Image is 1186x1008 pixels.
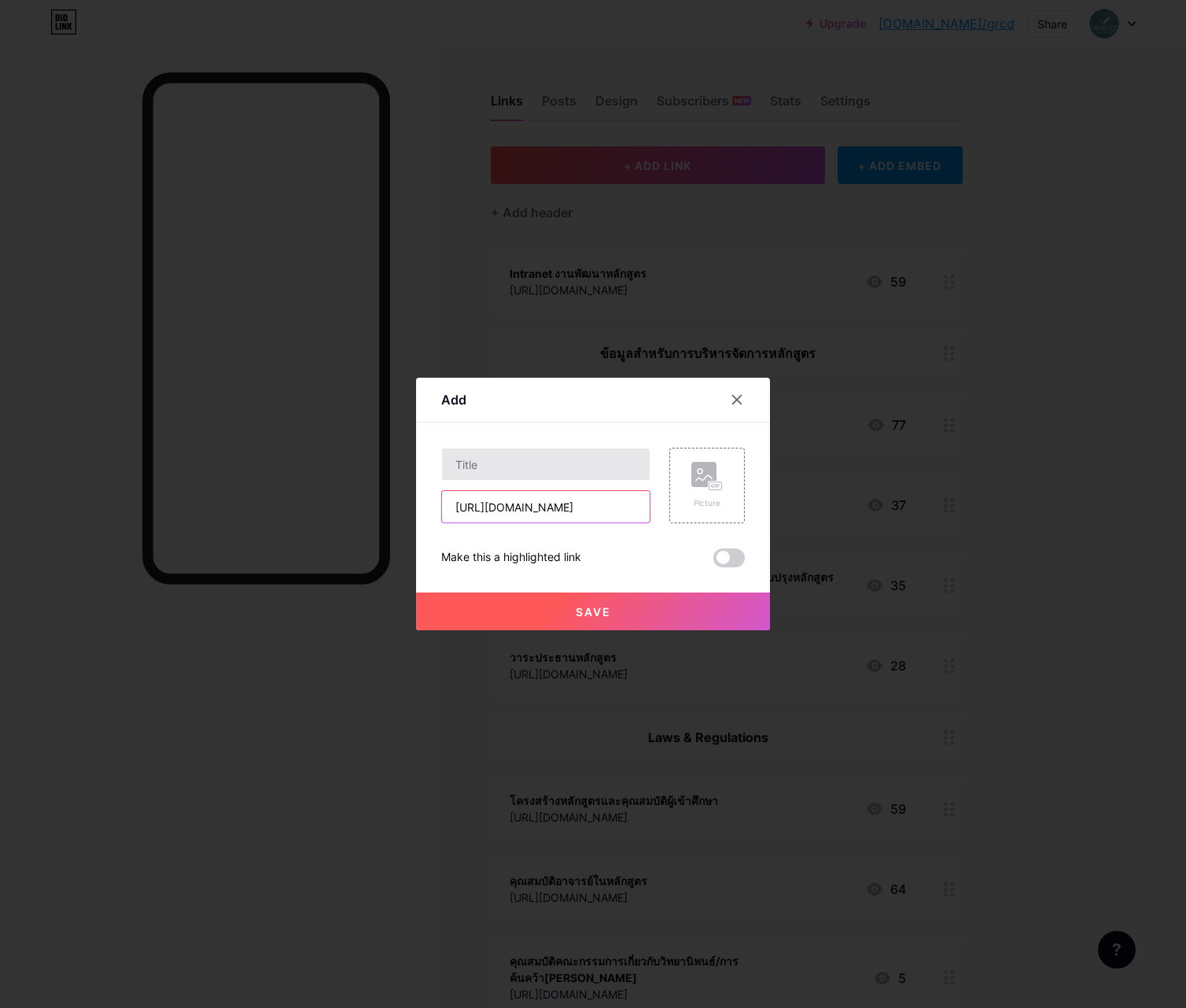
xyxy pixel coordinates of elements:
div: Add [441,390,466,409]
button: Save [416,593,770,630]
input: Title [442,449,650,480]
input: URL [442,491,650,522]
div: Picture [691,497,723,509]
div: Make this a highlighted link [441,548,581,567]
span: Save [576,605,611,618]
